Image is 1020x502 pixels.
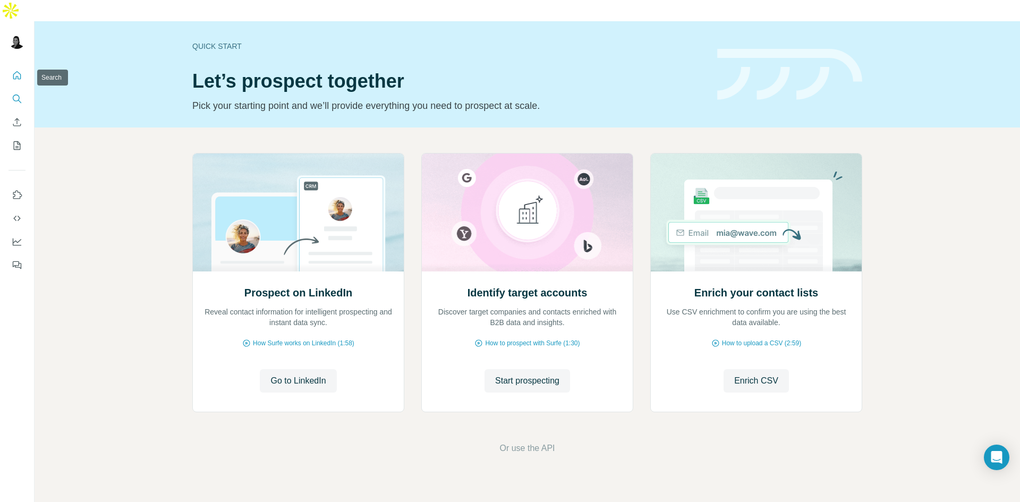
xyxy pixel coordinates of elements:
button: Start prospecting [484,369,570,393]
button: My lists [8,136,25,155]
p: Use CSV enrichment to confirm you are using the best data available. [661,307,851,328]
button: Go to LinkedIn [260,369,336,393]
h2: Enrich your contact lists [694,285,818,300]
span: Start prospecting [495,375,559,387]
img: banner [717,49,862,100]
button: Or use the API [499,442,555,455]
h1: Let’s prospect together [192,71,704,92]
button: Enrich CSV [724,369,789,393]
button: Dashboard [8,232,25,251]
img: Prospect on LinkedIn [192,154,404,271]
button: Search [8,89,25,108]
button: Use Surfe on LinkedIn [8,185,25,205]
span: Go to LinkedIn [270,375,326,387]
button: Enrich CSV [8,113,25,132]
span: How Surfe works on LinkedIn (1:58) [253,338,354,348]
p: Pick your starting point and we’ll provide everything you need to prospect at scale. [192,98,704,113]
img: Avatar [8,32,25,49]
button: Use Surfe API [8,209,25,228]
button: Quick start [8,66,25,85]
div: Quick start [192,41,704,52]
h2: Identify target accounts [467,285,588,300]
img: Identify target accounts [421,154,633,271]
button: Feedback [8,256,25,275]
div: Open Intercom Messenger [984,445,1009,470]
span: Enrich CSV [734,375,778,387]
span: How to upload a CSV (2:59) [722,338,801,348]
span: How to prospect with Surfe (1:30) [485,338,580,348]
p: Reveal contact information for intelligent prospecting and instant data sync. [203,307,393,328]
p: Discover target companies and contacts enriched with B2B data and insights. [432,307,622,328]
img: Enrich your contact lists [650,154,862,271]
h2: Prospect on LinkedIn [244,285,352,300]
